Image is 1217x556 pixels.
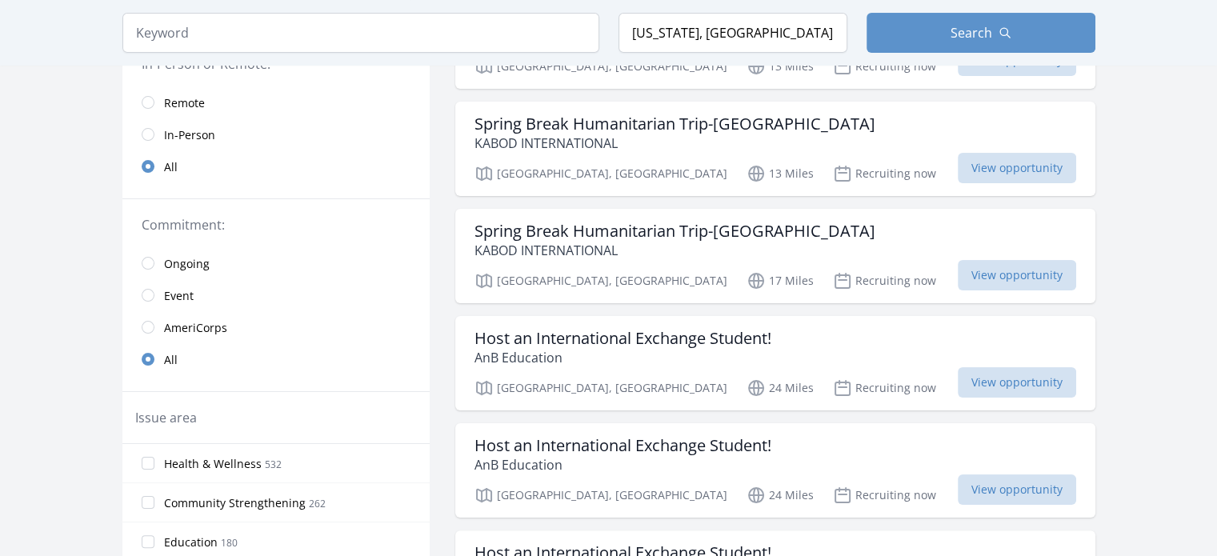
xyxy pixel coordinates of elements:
p: KABOD INTERNATIONAL [474,241,875,260]
p: [GEOGRAPHIC_DATA], [GEOGRAPHIC_DATA] [474,271,727,290]
a: Host an International Exchange Student! AnB Education [GEOGRAPHIC_DATA], [GEOGRAPHIC_DATA] 24 Mil... [455,316,1095,410]
p: [GEOGRAPHIC_DATA], [GEOGRAPHIC_DATA] [474,378,727,398]
span: All [164,159,178,175]
a: All [122,150,430,182]
a: Ongoing [122,247,430,279]
legend: Issue area [135,408,197,427]
p: [GEOGRAPHIC_DATA], [GEOGRAPHIC_DATA] [474,164,727,183]
p: Recruiting now [833,164,936,183]
p: AnB Education [474,348,771,367]
a: Event [122,279,430,311]
input: Health & Wellness 532 [142,457,154,470]
input: Location [619,13,847,53]
span: Health & Wellness [164,456,262,472]
span: In-Person [164,127,215,143]
legend: Commitment: [142,215,410,234]
span: 532 [265,458,282,471]
input: Education 180 [142,535,154,548]
p: Recruiting now [833,57,936,76]
input: Keyword [122,13,599,53]
a: Host an International Exchange Student! AnB Education [GEOGRAPHIC_DATA], [GEOGRAPHIC_DATA] 24 Mil... [455,423,1095,518]
span: AmeriCorps [164,320,227,336]
p: [GEOGRAPHIC_DATA], [GEOGRAPHIC_DATA] [474,486,727,505]
a: All [122,343,430,375]
p: Recruiting now [833,486,936,505]
h3: Host an International Exchange Student! [474,436,771,455]
a: Remote [122,86,430,118]
span: 180 [221,536,238,550]
a: Spring Break Humanitarian Trip-[GEOGRAPHIC_DATA] KABOD INTERNATIONAL [GEOGRAPHIC_DATA], [GEOGRAPH... [455,209,1095,303]
a: Spring Break Humanitarian Trip-[GEOGRAPHIC_DATA] KABOD INTERNATIONAL [GEOGRAPHIC_DATA], [GEOGRAPH... [455,102,1095,196]
span: Event [164,288,194,304]
p: KABOD INTERNATIONAL [474,134,875,153]
p: 24 Miles [747,486,814,505]
span: Ongoing [164,256,210,272]
span: Remote [164,95,205,111]
button: Search [867,13,1095,53]
p: 13 Miles [747,164,814,183]
p: [GEOGRAPHIC_DATA], [GEOGRAPHIC_DATA] [474,57,727,76]
span: View opportunity [958,367,1076,398]
span: Community Strengthening [164,495,306,511]
p: 24 Miles [747,378,814,398]
span: Education [164,534,218,550]
span: View opportunity [958,474,1076,505]
h3: Host an International Exchange Student! [474,329,771,348]
span: All [164,352,178,368]
p: Recruiting now [833,271,936,290]
span: Search [951,23,992,42]
a: In-Person [122,118,430,150]
h3: Spring Break Humanitarian Trip-[GEOGRAPHIC_DATA] [474,114,875,134]
input: Community Strengthening 262 [142,496,154,509]
span: 262 [309,497,326,510]
p: Recruiting now [833,378,936,398]
p: 17 Miles [747,271,814,290]
p: AnB Education [474,455,771,474]
span: View opportunity [958,153,1076,183]
span: View opportunity [958,260,1076,290]
a: AmeriCorps [122,311,430,343]
p: 13 Miles [747,57,814,76]
h3: Spring Break Humanitarian Trip-[GEOGRAPHIC_DATA] [474,222,875,241]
